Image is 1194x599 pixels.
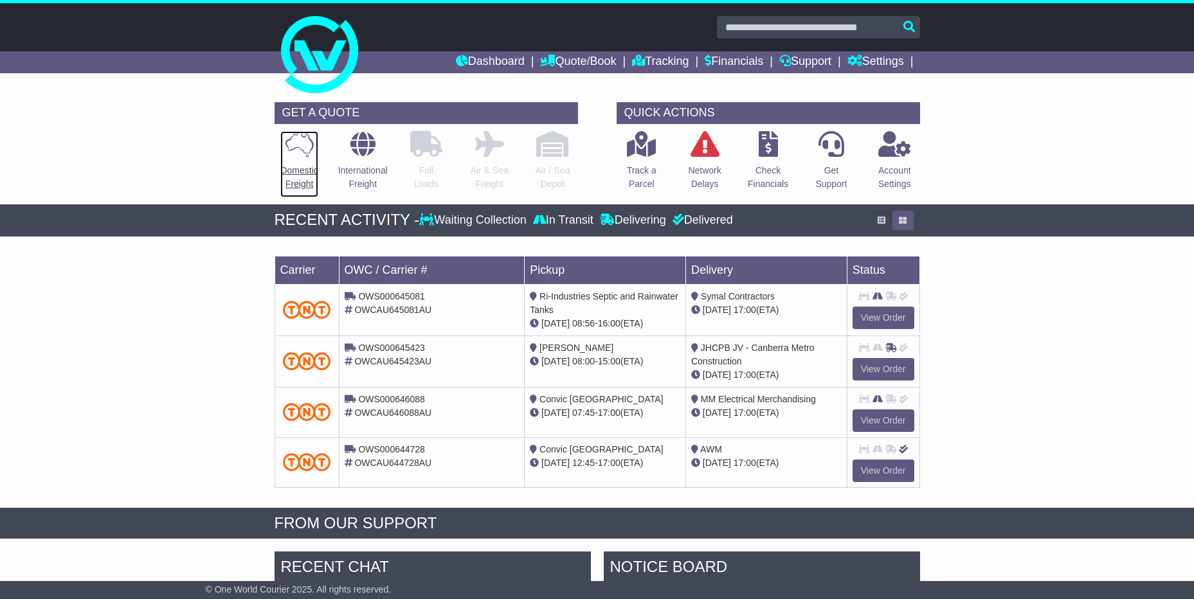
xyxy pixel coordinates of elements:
[275,551,591,586] div: RECENT CHAT
[604,551,920,586] div: NOTICE BOARD
[541,407,570,418] span: [DATE]
[878,164,911,191] p: Account Settings
[853,358,914,380] a: View Order
[598,407,620,418] span: 17:00
[539,444,663,454] span: Convic [GEOGRAPHIC_DATA]
[815,164,847,191] p: Get Support
[541,458,570,468] span: [DATE]
[691,343,815,366] span: JHCPB JV - Canberra Metro Construction
[691,368,842,382] div: (ETA)
[779,51,831,73] a: Support
[598,356,620,366] span: 15:00
[339,256,525,284] td: OWC / Carrier #
[280,130,318,198] a: DomesticFreight
[598,458,620,468] span: 17:00
[878,130,912,198] a: AccountSettings
[525,256,686,284] td: Pickup
[354,305,431,315] span: OWCAU645081AU
[627,164,656,191] p: Track a Parcel
[419,213,529,228] div: Waiting Collection
[354,407,431,418] span: OWCAU646088AU
[685,256,847,284] td: Delivery
[206,584,392,595] span: © One World Courier 2025. All rights reserved.
[691,303,842,317] div: (ETA)
[275,256,339,284] td: Carrier
[703,407,731,418] span: [DATE]
[688,164,721,191] p: Network Delays
[539,394,663,404] span: Convic [GEOGRAPHIC_DATA]
[358,291,425,301] span: OWS000645081
[530,456,680,470] div: - (ETA)
[456,51,525,73] a: Dashboard
[703,370,731,380] span: [DATE]
[847,256,919,284] td: Status
[283,352,331,370] img: TNT_Domestic.png
[626,130,657,198] a: Track aParcel
[530,406,680,420] div: - (ETA)
[540,51,616,73] a: Quote/Book
[701,394,816,404] span: MM Electrical Merchandising
[572,407,595,418] span: 07:45
[541,318,570,328] span: [DATE]
[280,164,318,191] p: Domestic Freight
[691,406,842,420] div: (ETA)
[539,343,613,353] span: [PERSON_NAME]
[632,51,689,73] a: Tracking
[530,291,678,315] span: Ri-Industries Septic and Rainwater Tanks
[734,305,756,315] span: 17:00
[748,164,788,191] p: Check Financials
[338,164,388,191] p: International Freight
[541,356,570,366] span: [DATE]
[853,409,914,432] a: View Order
[530,213,597,228] div: In Transit
[734,407,756,418] span: 17:00
[598,318,620,328] span: 16:00
[853,307,914,329] a: View Order
[703,305,731,315] span: [DATE]
[275,211,420,229] div: RECENT ACTIVITY -
[358,394,425,404] span: OWS000646088
[617,102,920,124] div: QUICK ACTIONS
[815,130,847,198] a: GetSupport
[691,456,842,470] div: (ETA)
[847,51,904,73] a: Settings
[700,444,722,454] span: AWM
[275,514,920,533] div: FROM OUR SUPPORT
[530,317,680,330] div: - (ETA)
[536,164,570,191] p: Air / Sea Depot
[572,356,595,366] span: 08:00
[572,318,595,328] span: 08:56
[283,453,331,470] img: TNT_Domestic.png
[283,403,331,420] img: TNT_Domestic.png
[338,130,388,198] a: InternationalFreight
[687,130,721,198] a: NetworkDelays
[358,343,425,353] span: OWS000645423
[354,458,431,468] span: OWCAU644728AU
[747,130,789,198] a: CheckFinancials
[410,164,442,191] p: Full Loads
[734,458,756,468] span: 17:00
[703,458,731,468] span: [DATE]
[734,370,756,380] span: 17:00
[275,102,578,124] div: GET A QUOTE
[701,291,775,301] span: Symal Contractors
[471,164,509,191] p: Air & Sea Freight
[669,213,733,228] div: Delivered
[530,355,680,368] div: - (ETA)
[354,356,431,366] span: OWCAU645423AU
[572,458,595,468] span: 12:45
[283,301,331,318] img: TNT_Domestic.png
[853,460,914,482] a: View Order
[705,51,763,73] a: Financials
[597,213,669,228] div: Delivering
[358,444,425,454] span: OWS000644728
